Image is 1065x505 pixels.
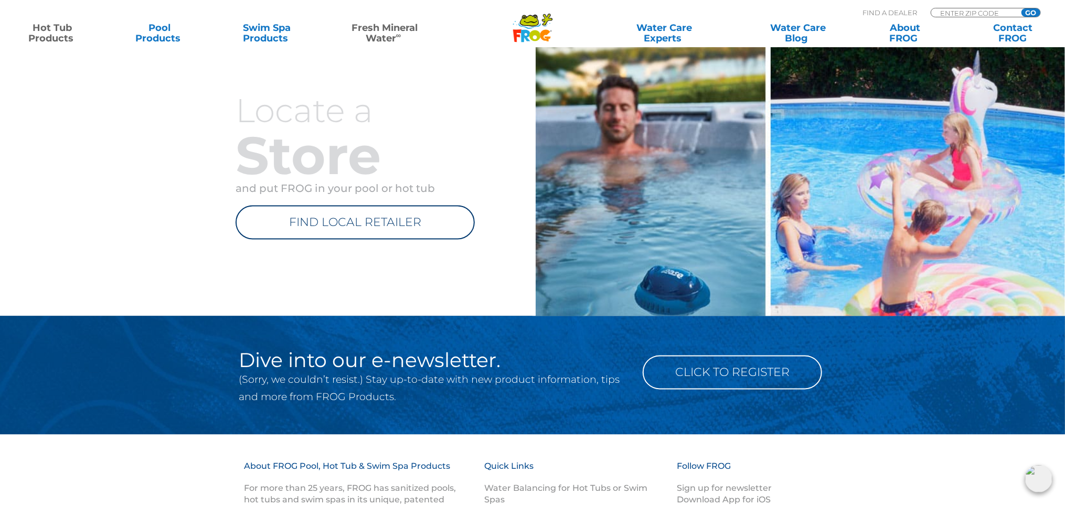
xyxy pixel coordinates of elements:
a: Swim SpaProducts [225,23,308,44]
p: and put FROG in your pool or hot tub [215,183,503,195]
a: Download App for iOS [677,495,771,505]
a: Water Balancing for Hot Tubs or Swim Spas [484,483,647,505]
sup: ∞ [396,31,401,39]
p: (Sorry, we couldn’t resist.) Stay up-to-date with new product information, tips and more from FRO... [239,371,627,406]
a: FIND LOCAL RETAILER [236,206,475,240]
img: openIcon [1025,465,1052,492]
h2: Dive into our e-newsletter. [239,350,627,371]
a: Hot TubProducts [10,23,94,44]
h3: About FROG Pool, Hot Tub & Swim Spa Products [244,461,458,483]
p: Find A Dealer [862,8,917,17]
a: PoolProducts [118,23,201,44]
h2: Store [215,128,503,183]
a: Click to Register [643,356,822,390]
h3: Quick Links [484,461,664,483]
img: mineral-water-loacate-a-store [536,41,1065,386]
input: GO [1021,8,1040,17]
h3: Locate a [215,93,503,128]
a: Water CareBlog [756,23,839,44]
a: AboutFROG [864,23,947,44]
a: Fresh MineralWater∞ [333,23,437,44]
a: Water CareExperts [597,23,732,44]
a: Sign up for newsletter [677,483,772,493]
input: Zip Code Form [939,8,1010,17]
a: ContactFROG [971,23,1055,44]
h3: Follow FROG [677,461,808,483]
